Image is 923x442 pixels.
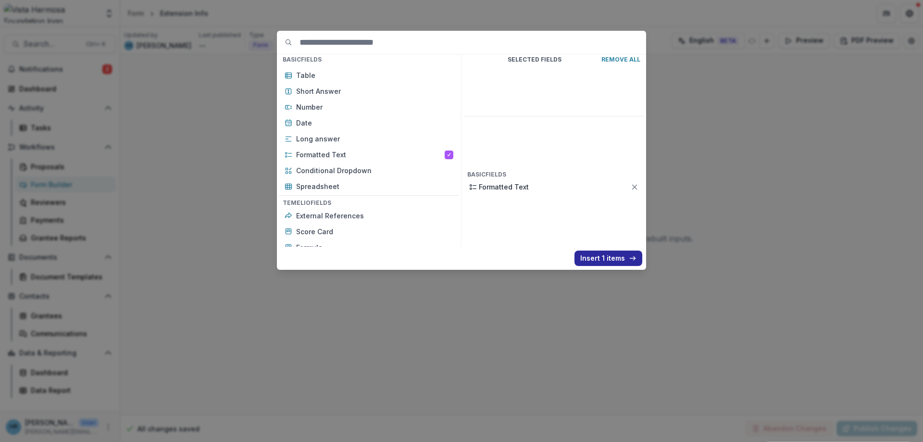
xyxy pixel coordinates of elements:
p: Date [296,118,453,128]
p: Score Card [296,227,453,237]
h4: Basic Fields [463,169,644,180]
p: External References [296,211,453,221]
p: Number [296,102,453,112]
p: Long answer [296,134,453,144]
p: Formatted Text [479,182,631,192]
button: Insert 1 items [574,251,642,266]
p: Spreadsheet [296,181,453,191]
p: Conditional Dropdown [296,165,453,176]
h4: Basic Fields [279,54,459,65]
p: Table [296,70,453,80]
p: Remove All [601,56,640,63]
p: Short Answer [296,86,453,96]
p: Formula [296,242,453,253]
p: Formatted Text [296,150,445,160]
p: Selected Fields [467,56,601,63]
h4: Temelio Fields [279,198,459,208]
